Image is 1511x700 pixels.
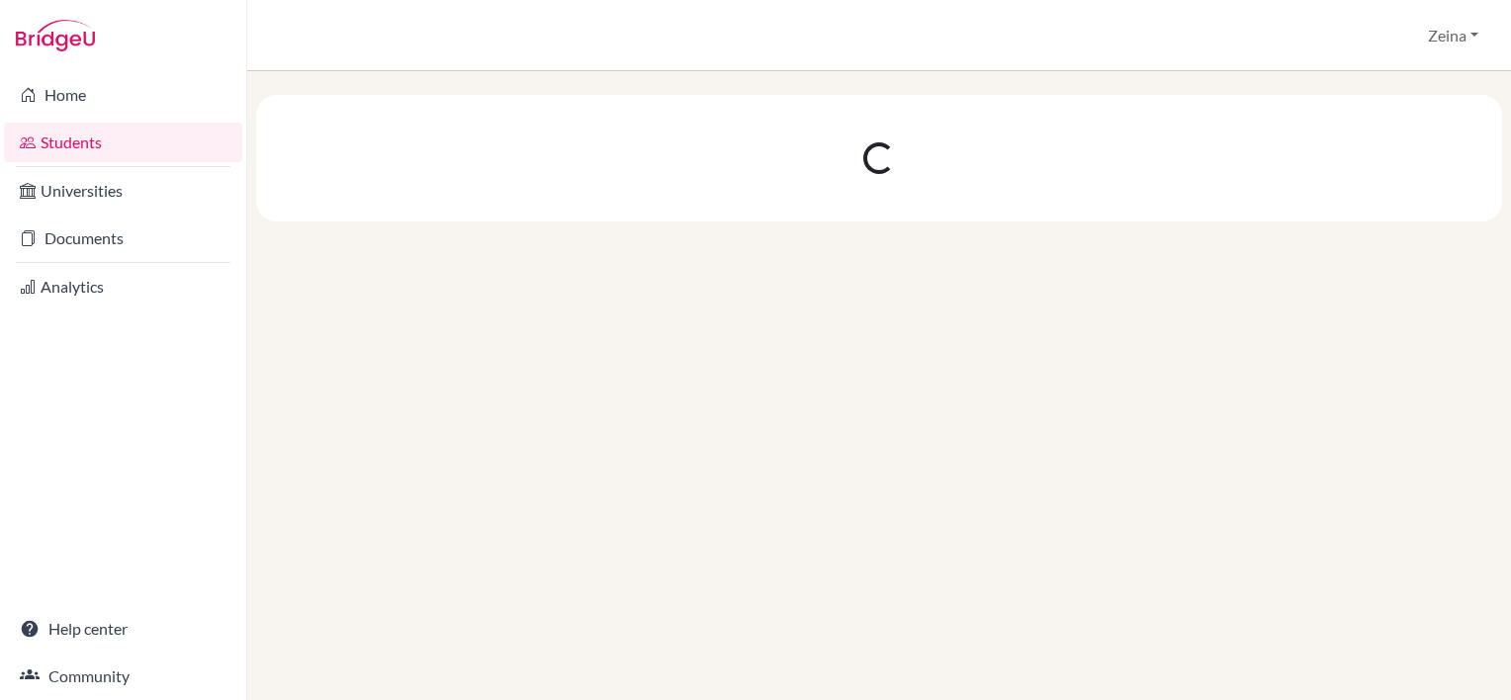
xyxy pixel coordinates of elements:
a: Community [4,656,242,696]
a: Documents [4,219,242,258]
button: Zeina [1419,17,1487,54]
img: Bridge-U [16,20,95,51]
a: Analytics [4,267,242,306]
a: Students [4,123,242,162]
a: Home [4,75,242,115]
a: Universities [4,171,242,211]
a: Help center [4,609,242,649]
